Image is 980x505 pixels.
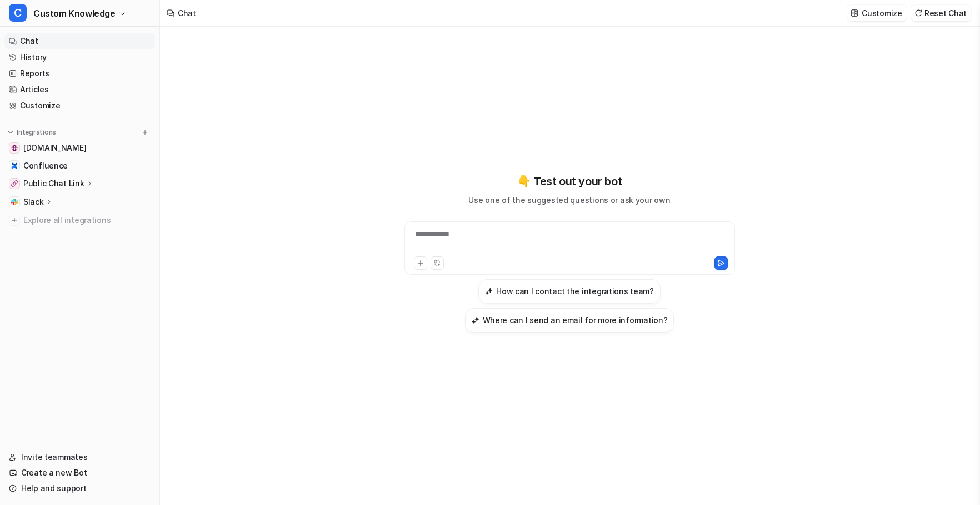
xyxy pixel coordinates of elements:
img: customize [851,9,858,17]
a: ConfluenceConfluence [4,158,155,174]
a: History [4,49,155,65]
button: Integrations [4,127,59,138]
p: Customize [862,7,902,19]
a: Create a new Bot [4,465,155,481]
span: [DOMAIN_NAME] [23,142,86,154]
a: Chat [4,33,155,49]
a: help.cartoncloud.com[DOMAIN_NAME] [4,140,155,156]
button: Reset Chat [911,5,971,21]
a: Invite teammates [4,449,155,465]
img: Where can I send an email for more information? [472,316,479,324]
img: explore all integrations [9,215,20,226]
a: Help and support [4,481,155,496]
p: Public Chat Link [23,178,84,189]
span: C [9,4,27,22]
img: menu_add.svg [141,128,149,136]
span: Custom Knowledge [33,6,116,21]
p: Integrations [17,128,56,137]
img: reset [914,9,922,17]
a: Explore all integrations [4,212,155,228]
div: Chat [178,7,196,19]
a: Reports [4,66,155,81]
h3: How can I contact the integrations team? [496,285,654,297]
button: How can I contact the integrations team?How can I contact the integrations team? [478,279,661,304]
span: Confluence [23,160,68,171]
button: Customize [847,5,906,21]
a: Articles [4,82,155,97]
h3: Where can I send an email for more information? [483,314,668,326]
p: 👇 Test out your bot [517,173,622,190]
span: Explore all integrations [23,211,151,229]
img: Slack [11,199,18,205]
img: Public Chat Link [11,180,18,187]
a: Customize [4,98,155,113]
img: Confluence [11,162,18,169]
img: How can I contact the integrations team? [485,287,493,295]
img: help.cartoncloud.com [11,145,18,151]
p: Slack [23,196,44,207]
button: Where can I send an email for more information?Where can I send an email for more information? [465,308,674,333]
img: expand menu [7,128,14,136]
p: Use one of the suggested questions or ask your own [468,194,670,206]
